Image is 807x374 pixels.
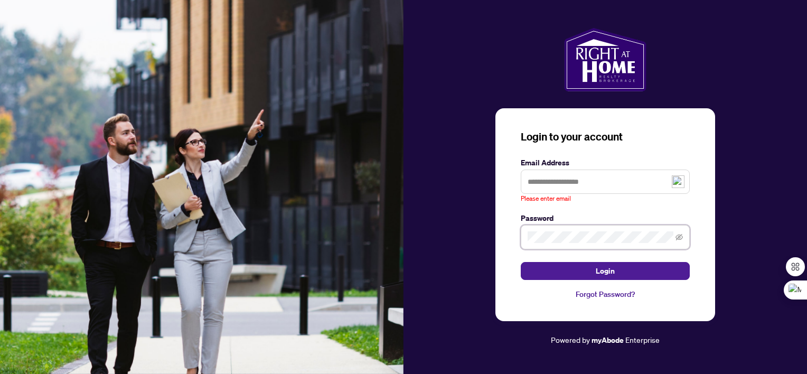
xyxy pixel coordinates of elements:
[592,334,624,346] a: myAbode
[521,262,690,280] button: Login
[551,335,590,344] span: Powered by
[625,335,660,344] span: Enterprise
[596,263,615,279] span: Login
[661,233,669,242] img: npw-badge-icon-locked.svg
[521,157,690,169] label: Email Address
[564,28,646,91] img: ma-logo
[675,233,683,241] span: eye-invisible
[672,175,684,188] img: npw-badge-icon-locked.svg
[521,194,571,204] span: Please enter email
[521,129,690,144] h3: Login to your account
[521,288,690,300] a: Forgot Password?
[521,212,690,224] label: Password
